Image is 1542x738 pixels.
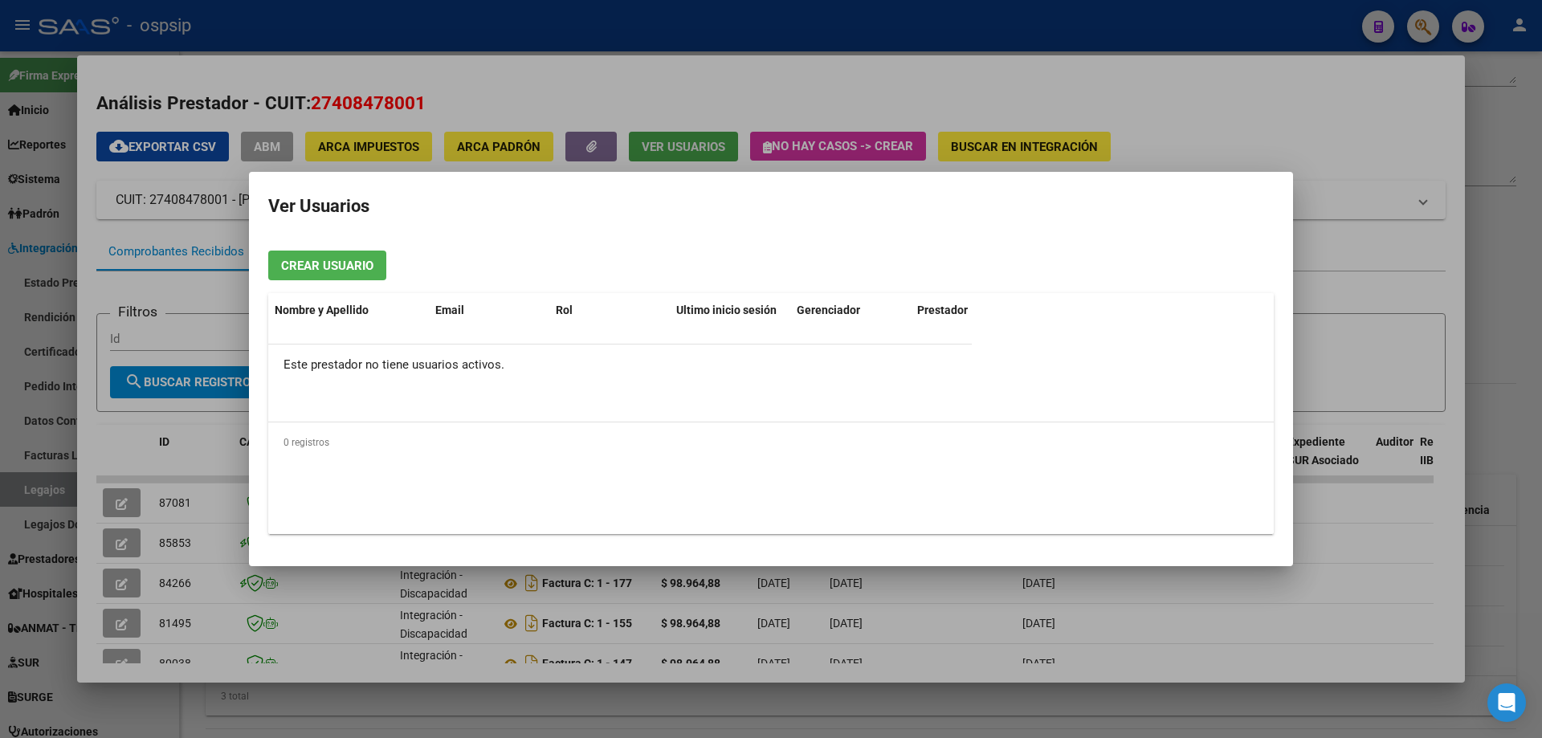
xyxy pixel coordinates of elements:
[268,293,429,328] datatable-header-cell: Nombre y Apellido
[1487,683,1526,722] div: Open Intercom Messenger
[429,293,549,328] datatable-header-cell: Email
[790,293,911,328] datatable-header-cell: Gerenciador
[275,304,369,316] span: Nombre y Apellido
[676,304,777,316] span: Ultimo inicio sesión
[268,251,386,280] button: Crear Usuario
[435,304,464,316] span: Email
[268,345,972,385] div: Este prestador no tiene usuarios activos.
[556,304,573,316] span: Rol
[797,304,860,316] span: Gerenciador
[911,293,1031,328] datatable-header-cell: Prestador
[549,293,670,328] datatable-header-cell: Rol
[670,293,790,328] datatable-header-cell: Ultimo inicio sesión
[268,191,1274,222] h2: Ver Usuarios
[281,259,373,273] span: Crear Usuario
[268,422,1274,463] div: 0 registros
[917,304,968,316] span: Prestador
